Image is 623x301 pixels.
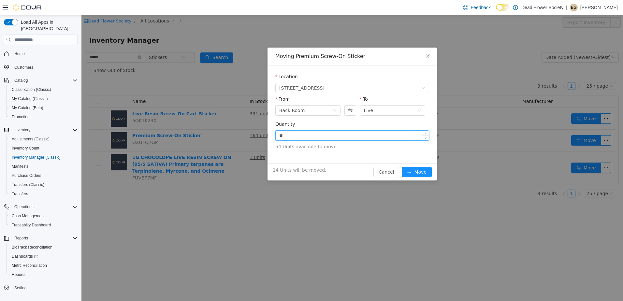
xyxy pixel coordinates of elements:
span: My Catalog (Beta) [12,105,43,110]
span: Traceabilty Dashboard [12,222,51,228]
span: 14 Units will be moved. [191,152,245,159]
span: 54 Units available to move [194,128,348,135]
img: Cova [13,4,42,11]
a: Promotions [9,113,34,121]
span: Promotions [9,113,78,121]
span: Manifests [9,163,78,170]
a: Cash Management [9,212,47,220]
div: Brittany Garrett [570,4,578,11]
a: Transfers [9,190,31,198]
button: Settings [1,283,80,293]
button: Catalog [1,76,80,85]
span: Transfers [9,190,78,198]
a: Purchase Orders [9,172,44,179]
i: icon: down [340,71,344,76]
button: Close [337,33,355,51]
button: Home [1,49,80,58]
a: Metrc Reconciliation [9,262,50,269]
button: Transfers (Classic) [7,180,80,189]
a: Manifests [9,163,31,170]
button: BioTrack Reconciliation [7,243,80,252]
input: Quantity [194,116,347,125]
span: Metrc Reconciliation [12,263,47,268]
a: Traceabilty Dashboard [9,221,53,229]
span: Inventory [14,127,30,133]
div: Live [283,91,292,100]
button: Purchase Orders [7,171,80,180]
span: Operations [12,203,78,211]
i: icon: down [336,93,340,98]
a: BioTrack Reconciliation [9,243,55,251]
a: Customers [12,64,36,71]
p: | [566,4,567,11]
p: Dead Flower Society [521,4,563,11]
button: Operations [1,202,80,211]
a: Reports [9,271,28,279]
label: From [194,81,208,87]
span: Promotions [12,114,32,120]
div: Moving Premium Screw-On Sticker [194,38,348,45]
button: My Catalog (Classic) [7,94,80,103]
span: Load All Apps in [GEOGRAPHIC_DATA] [18,19,78,32]
span: Inventory Count [12,146,39,151]
a: My Catalog (Beta) [9,104,46,112]
span: Catalog [12,77,78,84]
span: Operations [14,204,34,209]
span: Classification (Classic) [12,87,51,92]
span: BioTrack Reconciliation [9,243,78,251]
span: My Catalog (Beta) [9,104,78,112]
span: Manifests [12,164,28,169]
span: Adjustments (Classic) [9,135,78,143]
button: Reports [12,234,31,242]
span: Reports [14,236,28,241]
span: Feedback [471,4,491,11]
span: Reports [12,234,78,242]
span: Classification (Classic) [9,86,78,93]
a: Dashboards [9,252,40,260]
a: Classification (Classic) [9,86,54,93]
button: Cash Management [7,211,80,221]
a: Inventory Count [9,144,42,152]
a: Settings [12,284,31,292]
span: Settings [14,285,28,291]
a: Inventory Manager (Classic) [9,153,63,161]
button: Catalog [12,77,30,84]
button: My Catalog (Beta) [7,103,80,112]
button: Inventory [1,125,80,135]
button: Customers [1,62,80,72]
button: Transfers [7,189,80,198]
a: Home [12,50,27,58]
span: Decrease Value [340,121,347,125]
p: [PERSON_NAME] [580,4,618,11]
button: Adjustments (Classic) [7,135,80,144]
span: Increase Value [340,116,347,121]
span: Transfers (Classic) [9,181,78,189]
span: Inventory Manager (Classic) [12,155,61,160]
span: Home [12,50,78,58]
button: Operations [12,203,36,211]
span: My Catalog (Classic) [12,96,48,101]
button: Metrc Reconciliation [7,261,80,270]
span: BioTrack Reconciliation [12,245,52,250]
button: Promotions [7,112,80,122]
a: Adjustments (Classic) [9,135,52,143]
span: Metrc Reconciliation [9,262,78,269]
button: Reports [1,234,80,243]
span: Adjustments (Classic) [12,136,50,142]
span: Purchase Orders [12,173,41,178]
span: Inventory [12,126,78,134]
span: Home [14,51,25,56]
div: Back Room [198,91,223,100]
button: Manifests [7,162,80,171]
button: Inventory [12,126,33,134]
label: Quantity [194,107,214,112]
button: Reports [7,270,80,279]
span: Cash Management [9,212,78,220]
span: Cash Management [12,213,45,219]
button: Inventory Manager (Classic) [7,153,80,162]
span: Customers [14,65,33,70]
span: Transfers [12,191,28,196]
button: Swap [263,90,274,101]
span: Purchase Orders [9,172,78,179]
